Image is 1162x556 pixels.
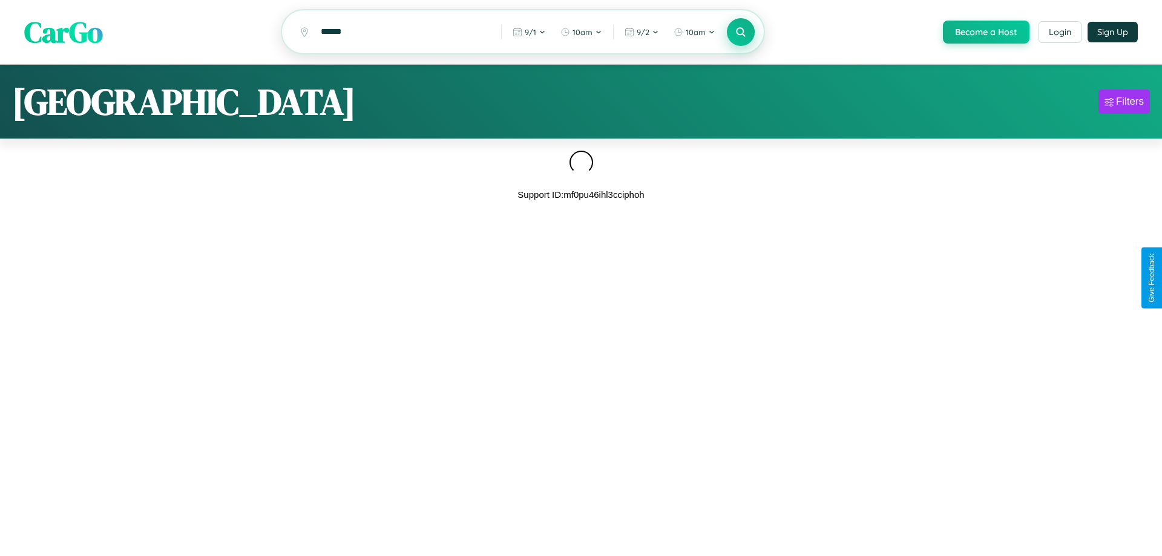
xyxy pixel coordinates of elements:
span: CarGo [24,12,103,52]
button: 9/2 [619,22,665,42]
button: Become a Host [943,21,1029,44]
button: 9/1 [507,22,552,42]
span: 9 / 1 [525,27,536,37]
button: Filters [1098,90,1150,114]
button: Sign Up [1088,22,1138,42]
button: 10am [668,22,721,42]
div: Give Feedback [1147,253,1156,303]
button: 10am [554,22,608,42]
span: 10am [573,27,592,37]
span: 10am [686,27,706,37]
div: Filters [1116,96,1144,108]
button: Login [1039,21,1082,43]
h1: [GEOGRAPHIC_DATA] [12,77,356,126]
p: Support ID: mf0pu46ihl3cciphoh [517,186,644,203]
span: 9 / 2 [637,27,649,37]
